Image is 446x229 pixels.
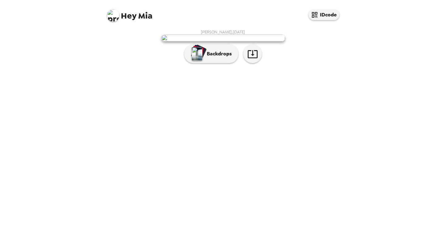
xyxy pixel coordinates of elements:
[161,35,285,41] img: user
[107,9,119,22] img: profile pic
[121,10,136,21] span: Hey
[201,29,245,35] span: [PERSON_NAME] , [DATE]
[107,6,152,20] span: Mia
[308,9,339,20] button: IDcode
[184,45,238,63] button: Backdrops
[204,50,232,58] p: Backdrops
